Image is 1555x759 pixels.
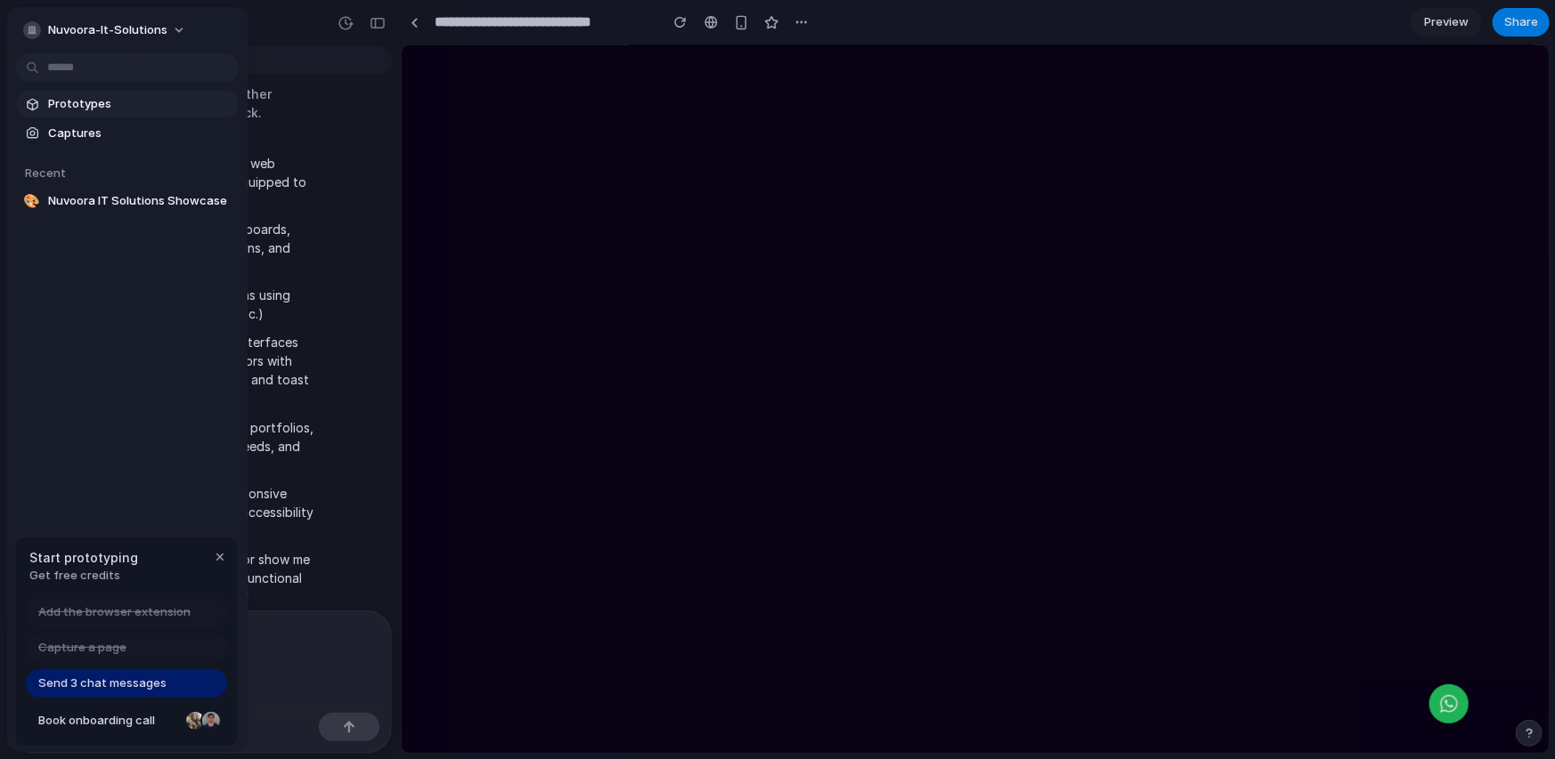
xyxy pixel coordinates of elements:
[16,16,195,44] button: nuvoora-it-solutions
[26,707,227,735] a: Book onboarding call
[23,192,41,210] div: 🎨
[16,188,239,214] a: 🎨Nuvoora IT Solutions Showcase
[48,21,167,39] span: nuvoora-it-solutions
[38,639,126,657] span: Capture a page
[48,125,232,142] span: Captures
[38,674,167,692] span: Send 3 chat messages
[29,567,138,585] span: Get free credits
[16,91,239,117] a: Prototypes
[200,710,222,731] div: Christian Iacullo
[38,603,191,621] span: Add the browser extension
[38,712,179,730] span: Book onboarding call
[29,548,138,567] span: Start prototyping
[184,710,206,731] div: Nicole Kubica
[48,192,232,210] span: Nuvoora IT Solutions Showcase
[25,166,66,180] span: Recent
[48,95,232,113] span: Prototypes
[16,120,239,147] a: Captures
